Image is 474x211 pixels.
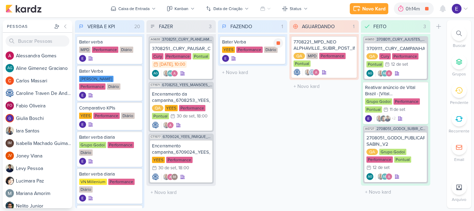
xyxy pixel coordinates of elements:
[380,115,387,122] img: Nelito Junior
[375,173,392,180] div: Colaboradores: Iara Santos, Aline Gimenez Graciano, Alessandra Gomes
[7,104,12,108] p: FO
[236,47,263,53] div: Performance
[366,70,373,77] div: Aline Gimenez Graciano
[152,91,210,104] div: Encerramento da campanha_6708253_YEES_MANSÕES_SUBIR_PEÇAS_CAMPANHA
[152,122,159,129] div: Criador(a): Caroline Traven De Andrade
[6,164,14,172] img: Levy Pessoa
[153,72,158,75] p: AG
[365,106,382,113] div: Pontual
[6,152,14,160] div: Joney Viana
[6,177,14,185] img: Lucimara Paz
[16,52,72,59] div: A l e s s a n d r a G o m e s
[421,23,429,30] div: 3
[452,4,462,14] img: Eduardo Quaresma
[364,38,375,41] span: AG653
[121,113,135,119] div: Diário
[6,64,14,72] div: Aline Gimenez Graciano
[152,173,159,180] div: Criador(a): Caroline Traven De Andrade
[167,122,174,129] img: Alessandra Gomes
[222,55,229,62] div: Criador(a): Eduardo Quaresma
[161,70,178,77] div: Colaboradores: Iara Santos, Aline Gimenez Graciano, Alessandra Gomes
[383,175,387,179] p: AG
[381,173,388,180] div: Aline Gimenez Graciano
[16,177,72,185] div: L u c i m a r a P a z
[386,173,392,180] img: Alessandra Gomes
[152,143,210,155] div: Encerramento campanha_6709024_YEES_PARQUE_BUENA_VISTA_NOVA_CAMPANHA_TEASER_META
[16,115,72,122] div: G i u l i a B o s c h i
[449,128,469,134] p: Recorrente
[177,114,195,119] div: 30 de set
[362,187,429,197] input: + Novo kard
[16,152,72,160] div: J o n e y V i a n a
[171,70,178,77] img: Alessandra Gomes
[79,47,91,53] div: MPD
[152,113,169,119] div: Pontual
[406,5,422,13] div: 0h14m
[366,46,425,52] div: 3709111_CURY_CAMPANHA_DE_CONTRATAÇÃO_RJ_V3
[16,90,72,97] div: C a r o l i n e T r a v e n D e A n d r a d e
[350,23,357,30] div: 1
[150,83,161,87] span: CT1571
[375,70,392,77] div: Colaboradores: Iara Santos, Aline Gimenez Graciano, Alessandra Gomes
[365,98,392,105] div: Grupo Godoi
[16,102,72,109] div: F a b i o O l i v e i r a
[8,141,12,145] p: IM
[152,157,165,163] div: YEES
[366,156,393,163] div: Performance
[6,102,14,110] div: Fabio Oliveira
[319,53,346,59] div: Performance
[79,195,86,202] div: Criador(a): Eduardo Quaresma
[165,53,191,59] div: Performance
[16,140,72,147] div: I s a b e l l a M a c h a d o G u i m a r ã e s
[6,35,69,47] input: Buscar Pessoas
[176,166,189,170] div: , 18:00
[6,23,53,30] div: Pessoas
[168,72,173,75] p: AG
[161,122,174,129] div: Colaboradores: Iara Santos, Alessandra Gomes
[107,83,120,90] div: Diário
[368,72,372,75] p: AG
[150,38,161,41] span: AG638
[364,127,375,131] span: AG727
[79,55,86,62] img: Eduardo Quaresma
[374,115,396,122] div: Colaboradores: Iara Santos, Nelito Junior, Levy Pessoa, Aline Gimenez Graciano, Alessandra Gomes
[222,47,235,53] div: YEES
[79,171,140,177] div: Bater verba diaria
[162,38,212,41] span: 3708251_CURY_PLANEJAMENTO_DIA"C"_SP
[152,122,159,129] img: Caroline Traven De Andrade
[294,39,355,51] div: 7708221_MPD_NEO ALPHAVILLE_SUBIR_POST_IMPULSIONAMENTO_META_ADS
[376,38,427,41] span: 3708011_CURY_AJUSTES_CAMPANHAS_RJ_AGOSTO
[108,142,134,148] div: Performance
[6,189,14,197] img: Mariana Amorim
[365,84,426,97] div: Reativar anúncio de Vital Brazil - [Vital Brazil][Colegio Vital Brazil][Animada][08.08.2025]
[279,23,286,30] div: 1
[120,47,133,53] div: Diário
[291,81,357,91] input: + Novo kard
[368,175,372,179] p: AG
[148,187,214,197] input: + Novo kard
[379,53,391,59] div: Cury
[366,61,383,67] div: Pontual
[16,77,72,84] div: C a r l o s M a s s a r i
[391,62,408,67] div: 12 de set
[393,98,420,105] div: Performance
[152,70,159,77] div: Aline Gimenez Graciano
[79,76,113,82] div: [PERSON_NAME]
[373,165,390,170] div: 12 de set
[366,135,425,147] div: 2708051_GODOI_PUBLICAR_ANUNCIO_ATUALIZADO_AB SABIN_V2
[152,105,163,111] div: QA
[386,70,392,77] img: Alessandra Gomes
[167,173,174,180] img: Alessandra Gomes
[362,5,386,13] div: Novo Kard
[379,149,406,155] div: Grupo Godoi
[390,107,405,112] div: 11 de set
[16,190,72,197] div: M a r i a n a A m o r i m
[366,70,373,77] div: Criador(a): Aline Gimenez Graciano
[376,115,383,122] img: Iara Santos
[294,69,301,76] div: Criador(a): Caroline Traven De Andrade
[167,70,174,77] div: Aline Gimenez Graciano
[391,116,396,121] span: +2
[8,154,12,158] p: JV
[79,83,105,90] div: Performance
[6,51,14,60] img: Alessandra Gomes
